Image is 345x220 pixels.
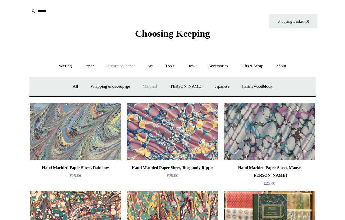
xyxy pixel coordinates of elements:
span: Choosing Keeping [135,28,210,39]
a: About [270,58,292,75]
a: Hand Marbled Paper Sheet, Mauve Jewel Ripple Hand Marbled Paper Sheet, Mauve Jewel Ripple [224,103,315,160]
a: [PERSON_NAME] [164,78,208,95]
a: Hand Marbled Paper Sheet, Burgundy Ripple £25.00 [127,164,218,190]
a: Accessories [203,58,234,75]
a: Tools [160,58,180,75]
a: Marbled [137,78,163,95]
a: Writing [53,58,78,75]
a: Hand Marbled Paper Sheet, Mauve [PERSON_NAME] £25.00 [224,164,315,190]
a: Italian woodblock [236,78,278,95]
span: £25.00 [70,173,81,178]
a: Japanese [209,78,235,95]
span: £25.00 [264,181,275,186]
a: Gifts & Wrap [235,58,269,75]
a: Desk [181,58,202,75]
img: Hand Marbled Paper Sheet, Rainbow [30,103,121,160]
div: Hand Marbled Paper Sheet, Mauve [PERSON_NAME] [226,164,313,179]
span: £25.00 [167,173,178,178]
div: Hand Marbled Paper Sheet, Burgundy Ripple [129,164,216,172]
img: Hand Marbled Paper Sheet, Burgundy Ripple [127,103,218,160]
a: Paper [79,58,100,75]
a: Hand Marbled Paper Sheet, Rainbow £25.00 [30,164,121,190]
a: Wrapping & decoupage [85,78,136,95]
a: Art [142,58,158,75]
a: Choosing Keeping [135,33,210,38]
img: Hand Marbled Paper Sheet, Mauve Jewel Ripple [224,103,315,160]
div: Hand Marbled Paper Sheet, Rainbow [32,164,119,172]
a: All [67,78,84,95]
a: Hand Marbled Paper Sheet, Rainbow Hand Marbled Paper Sheet, Rainbow [30,103,121,160]
a: Hand Marbled Paper Sheet, Burgundy Ripple Hand Marbled Paper Sheet, Burgundy Ripple [127,103,218,160]
a: Shopping Basket (0) [269,14,317,28]
a: Decorative paper [101,58,141,75]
